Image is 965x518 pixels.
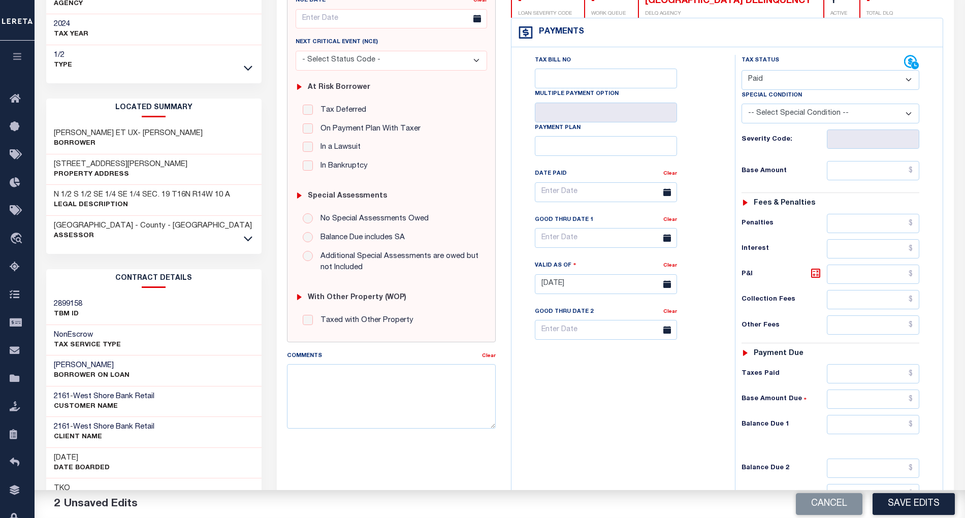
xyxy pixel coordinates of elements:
h6: Special Assessments [308,192,387,201]
input: $ [827,415,919,434]
input: $ [827,315,919,335]
input: Enter Date [535,228,677,248]
h2: LOCATED SUMMARY [46,99,262,117]
h6: Penalties [742,219,827,228]
p: TBM ID [54,309,82,319]
a: Clear [663,171,677,176]
p: DELQ AGENCY [645,10,811,18]
label: Good Thru Date 1 [535,216,593,224]
button: Cancel [796,493,862,515]
label: Taxed with Other Property [315,315,413,327]
h6: with Other Property (WOP) [308,294,406,302]
input: Enter Date [535,182,677,202]
h3: [STREET_ADDRESS][PERSON_NAME] [54,159,187,170]
label: Payment Plan [535,124,581,133]
label: Good Thru Date 2 [535,308,593,316]
span: West Shore Bank Retail [73,393,154,400]
h3: 2024 [54,19,88,29]
h6: Base Amount Due [742,395,827,403]
input: $ [827,161,919,180]
label: Comments [287,352,322,361]
p: Assessor [54,231,252,241]
h4: Payments [534,27,584,37]
input: Enter Date [535,274,677,294]
input: $ [827,459,919,478]
label: Tax Bill No [535,56,571,65]
h3: [DATE] [54,453,110,463]
h6: Base Amount [742,167,827,175]
p: CLIENT Name [54,432,154,442]
p: Date Boarded [54,463,110,473]
input: $ [827,390,919,409]
h3: 1/2 [54,50,72,60]
span: 2161 [54,393,70,400]
input: Enter Date [535,320,677,340]
p: LOAN SEVERITY CODE [518,10,572,18]
h6: At Risk Borrower [308,83,370,92]
h3: [PERSON_NAME] ET UX- [PERSON_NAME] [54,128,203,139]
span: 2 [54,499,60,509]
input: $ [827,239,919,258]
label: Valid as Of [535,261,576,270]
label: Multiple Payment Option [535,90,619,99]
button: Save Edits [873,493,955,515]
p: Property Address [54,170,187,180]
label: Tax Deferred [315,105,366,116]
label: In Bankruptcy [315,160,368,172]
label: Special Condition [742,91,802,100]
input: Enter Date [296,9,487,29]
a: Clear [663,263,677,268]
span: 2161 [54,423,70,431]
h6: Balance Due 2 [742,464,827,472]
label: On Payment Plan With Taxer [315,123,421,135]
p: Tax Service Type [54,340,121,350]
h6: Other Fees [742,321,827,330]
h3: [PERSON_NAME] [54,361,130,371]
h3: - [54,392,154,402]
h6: Collection Fees [742,296,827,304]
h6: P&I [742,267,827,281]
p: ACTIVE [830,10,847,18]
h3: NonEscrow [54,330,121,340]
h3: [GEOGRAPHIC_DATA] - County - [GEOGRAPHIC_DATA] [54,221,252,231]
p: Legal Description [54,200,230,210]
span: Unsaved Edits [64,499,138,509]
h3: - [54,422,154,432]
input: $ [827,214,919,233]
a: Clear [663,309,677,314]
label: Next Critical Event (NCE) [296,38,378,47]
p: WORK QUEUE [591,10,626,18]
span: West Shore Bank Retail [73,423,154,431]
p: TOTAL DLQ [866,10,893,18]
p: TAX YEAR [54,29,88,40]
h6: Fees & Penalties [754,199,815,208]
h6: Payment due [754,349,803,358]
label: Additional Special Assessments are owed but not Included [315,251,480,274]
h6: Balance Due 1 [742,420,827,429]
input: $ [827,484,919,503]
input: $ [827,265,919,284]
p: Type [54,60,72,71]
a: Clear [482,353,496,359]
p: CUSTOMER Name [54,402,154,412]
h3: TKO [54,483,112,494]
label: No Special Assessments Owed [315,213,429,225]
h3: N 1/2 S 1/2 SE 1/4 SE 1/4 SEC. 19 T16N R14W 10 A [54,190,230,200]
h2: CONTRACT details [46,269,262,288]
label: Date Paid [535,170,567,178]
label: Balance Due includes SA [315,232,405,244]
input: $ [827,290,919,309]
p: Borrower [54,139,203,149]
i: travel_explore [10,233,26,246]
label: Tax Status [742,56,779,65]
h6: Severity Code: [742,136,827,144]
p: BORROWER ON LOAN [54,371,130,381]
h6: Interest [742,245,827,253]
a: Clear [663,217,677,222]
h3: 2899158 [54,299,82,309]
h6: Taxes Paid [742,370,827,378]
label: In a Lawsuit [315,142,361,153]
input: $ [827,364,919,383]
